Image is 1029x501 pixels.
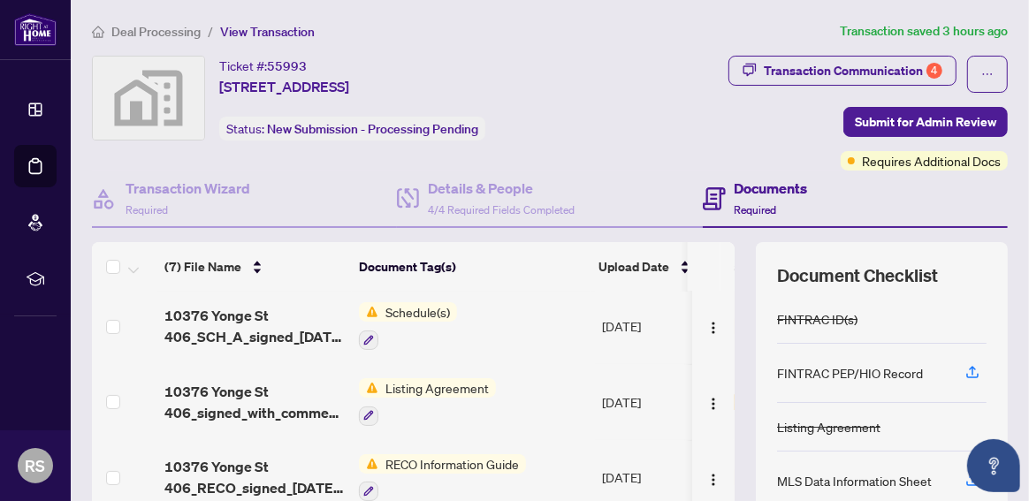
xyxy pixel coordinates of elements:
[728,56,957,86] button: Transaction Communication4
[595,364,719,440] td: [DATE]
[219,76,349,97] span: [STREET_ADDRESS]
[777,263,938,288] span: Document Checklist
[126,203,168,216] span: Required
[764,57,942,85] div: Transaction Communication
[164,305,345,347] span: 10376 Yonge St 406_SCH_A_signed_[DATE] 16_02_29 1.pdf
[981,68,994,80] span: ellipsis
[126,178,250,199] h4: Transaction Wizard
[777,363,923,383] div: FINTRAC PEP/HIO Record
[164,257,241,277] span: (7) File Name
[706,321,720,335] img: Logo
[359,302,378,322] img: Status Icon
[428,178,575,199] h4: Details & People
[595,288,719,364] td: [DATE]
[967,439,1020,492] button: Open asap
[92,26,104,38] span: home
[267,121,478,137] span: New Submission - Processing Pending
[378,302,457,322] span: Schedule(s)
[359,378,496,426] button: Status IconListing Agreement
[378,378,496,398] span: Listing Agreement
[164,456,345,498] span: 10376 Yonge St 406_RECO_signed_[DATE] 21_11_16.pdf
[777,471,932,490] div: MLS Data Information Sheet
[93,57,204,140] img: svg%3e
[855,108,996,136] span: Submit for Admin Review
[220,24,315,40] span: View Transaction
[378,454,526,474] span: RECO Information Guide
[777,309,857,329] div: FINTRAC ID(s)
[352,242,591,292] th: Document Tag(s)
[157,242,352,292] th: (7) File Name
[14,13,57,46] img: logo
[359,378,378,398] img: Status Icon
[267,58,307,74] span: 55993
[840,21,1008,42] article: Transaction saved 3 hours ago
[219,117,485,140] div: Status:
[699,312,728,340] button: Logo
[706,397,720,411] img: Logo
[735,203,777,216] span: Required
[219,56,307,76] div: Ticket #:
[777,417,880,436] div: Listing Agreement
[26,453,46,478] span: RS
[843,107,1008,137] button: Submit for Admin Review
[359,302,457,350] button: Status IconSchedule(s)
[428,203,575,216] span: 4/4 Required Fields Completed
[699,463,728,491] button: Logo
[735,178,808,199] h4: Documents
[591,242,715,292] th: Upload Date
[164,381,345,423] span: 10376 Yonge St 406_signed_with_commencement_[DATE] 15_58_39 1.pdf
[208,21,213,42] li: /
[359,454,378,474] img: Status Icon
[706,473,720,487] img: Logo
[699,388,728,416] button: Logo
[926,63,942,79] div: 4
[111,24,201,40] span: Deal Processing
[862,151,1001,171] span: Requires Additional Docs
[598,257,669,277] span: Upload Date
